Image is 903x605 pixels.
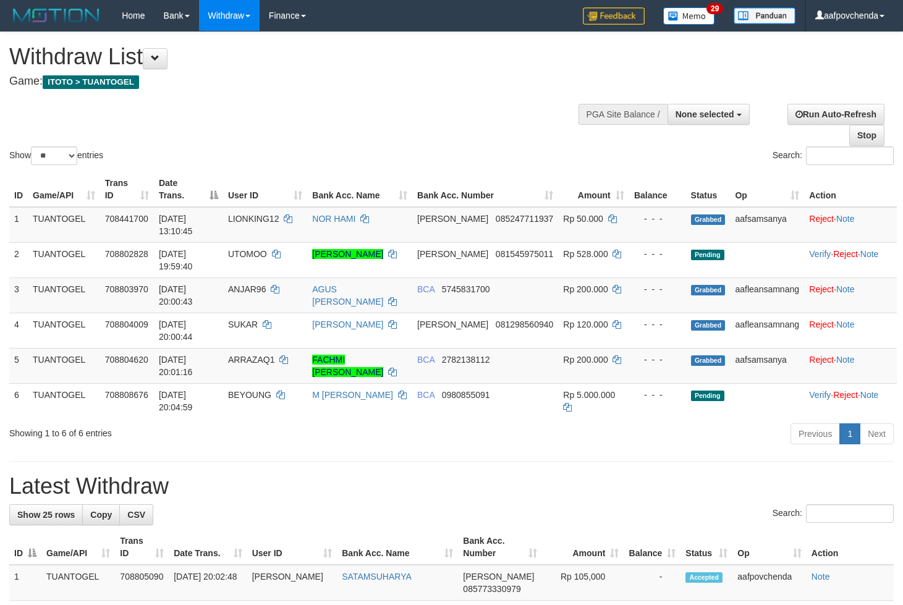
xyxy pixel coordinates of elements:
span: 708441700 [105,214,148,224]
div: - - - [634,318,681,331]
th: Balance: activate to sort column ascending [624,530,680,565]
td: · · [804,383,897,418]
a: [PERSON_NAME] [312,319,383,329]
span: 708804009 [105,319,148,329]
td: · · [804,242,897,277]
th: Date Trans.: activate to sort column ascending [169,530,247,565]
td: aafleansamnang [730,313,804,348]
td: aafpovchenda [732,565,807,601]
td: · [804,277,897,313]
td: [DATE] 20:02:48 [169,565,247,601]
div: PGA Site Balance / [579,104,668,125]
img: panduan.png [734,7,795,24]
span: Grabbed [691,214,726,225]
td: TUANTOGEL [28,383,100,418]
a: Note [836,214,855,224]
th: Status [686,172,731,207]
span: Rp 200.000 [563,284,608,294]
div: - - - [634,389,681,401]
span: [DATE] 19:59:40 [159,249,193,271]
th: Action [807,530,894,565]
a: Note [836,355,855,365]
th: Amount: activate to sort column ascending [542,530,624,565]
td: - [624,565,680,601]
span: Rp 5.000.000 [563,390,615,400]
label: Search: [773,504,894,523]
td: [PERSON_NAME] [247,565,337,601]
span: Show 25 rows [17,510,75,520]
th: Op: activate to sort column ascending [732,530,807,565]
a: Reject [809,214,834,224]
span: Rp 50.000 [563,214,603,224]
td: 1 [9,207,28,243]
a: Reject [833,390,858,400]
div: - - - [634,353,681,366]
th: Trans ID: activate to sort column ascending [115,530,169,565]
span: UTOMOO [228,249,267,259]
span: Copy 085247711937 to clipboard [496,214,553,224]
span: Copy 2782138112 to clipboard [442,355,490,365]
th: User ID: activate to sort column ascending [223,172,307,207]
span: Grabbed [691,355,726,366]
button: None selected [668,104,750,125]
td: 708805090 [115,565,169,601]
th: Date Trans.: activate to sort column descending [154,172,223,207]
span: [PERSON_NAME] [417,319,488,329]
span: BCA [417,355,435,365]
span: BEYOUNG [228,390,271,400]
th: Bank Acc. Name: activate to sort column ascending [307,172,412,207]
td: TUANTOGEL [28,242,100,277]
th: Op: activate to sort column ascending [730,172,804,207]
span: [DATE] 20:01:16 [159,355,193,377]
a: Run Auto-Refresh [787,104,884,125]
a: [PERSON_NAME] [312,249,383,259]
a: Reject [809,319,834,329]
td: 6 [9,383,28,418]
span: 708804620 [105,355,148,365]
span: SUKAR [228,319,258,329]
a: Verify [809,390,831,400]
td: TUANTOGEL [28,313,100,348]
span: [DATE] 20:00:43 [159,284,193,307]
span: ARRAZAQ1 [228,355,274,365]
a: 1 [839,423,860,444]
input: Search: [806,146,894,165]
td: 4 [9,313,28,348]
span: None selected [676,109,734,119]
a: Next [860,423,894,444]
div: - - - [634,213,681,225]
td: aafsamsanya [730,348,804,383]
th: Game/API: activate to sort column ascending [28,172,100,207]
span: [DATE] 13:10:45 [159,214,193,236]
td: · [804,348,897,383]
a: Note [812,572,830,582]
a: Verify [809,249,831,259]
span: [PERSON_NAME] [417,214,488,224]
td: Rp 105,000 [542,565,624,601]
td: 5 [9,348,28,383]
span: CSV [127,510,145,520]
span: ITOTO > TUANTOGEL [43,75,139,89]
th: Bank Acc. Name: activate to sort column ascending [337,530,458,565]
img: Button%20Memo.svg [663,7,715,25]
span: LIONKING12 [228,214,279,224]
a: Show 25 rows [9,504,83,525]
label: Search: [773,146,894,165]
th: Bank Acc. Number: activate to sort column ascending [412,172,558,207]
a: Reject [809,355,834,365]
th: Amount: activate to sort column ascending [558,172,629,207]
select: Showentries [31,146,77,165]
input: Search: [806,504,894,523]
td: aafleansamnang [730,277,804,313]
a: M [PERSON_NAME] [312,390,393,400]
label: Show entries [9,146,103,165]
h1: Latest Withdraw [9,474,894,499]
th: Balance [629,172,686,207]
span: Rp 120.000 [563,319,608,329]
div: Showing 1 to 6 of 6 entries [9,422,367,439]
img: MOTION_logo.png [9,6,103,25]
td: · [804,313,897,348]
td: TUANTOGEL [28,277,100,313]
a: Copy [82,504,120,525]
th: Trans ID: activate to sort column ascending [100,172,154,207]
